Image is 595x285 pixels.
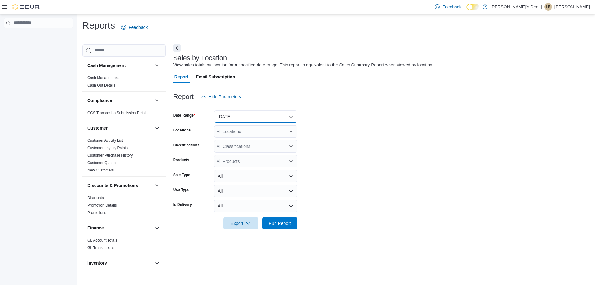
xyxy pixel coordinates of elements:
[87,138,123,143] a: Customer Activity List
[87,245,114,250] span: GL Transactions
[466,4,479,10] input: Dark Mode
[153,124,161,132] button: Customer
[153,224,161,232] button: Finance
[87,62,126,69] h3: Cash Management
[173,143,200,148] label: Classifications
[87,225,152,231] button: Finance
[87,182,152,189] button: Discounts & Promotions
[82,19,115,32] h1: Reports
[87,125,152,131] button: Customer
[214,200,297,212] button: All
[87,97,112,104] h3: Compliance
[87,203,117,207] a: Promotion Details
[173,54,227,62] h3: Sales by Location
[227,217,254,229] span: Export
[82,237,166,254] div: Finance
[173,187,189,192] label: Use Type
[87,83,116,88] span: Cash Out Details
[87,161,116,165] a: Customer Queue
[87,238,117,243] a: GL Account Totals
[209,94,241,100] span: Hide Parameters
[87,195,104,200] span: Discounts
[87,83,116,87] a: Cash Out Details
[87,246,114,250] a: GL Transactions
[119,21,150,33] a: Feedback
[199,91,244,103] button: Hide Parameters
[87,76,119,80] a: Cash Management
[87,145,128,150] span: Customer Loyalty Points
[87,203,117,208] span: Promotion Details
[546,3,551,11] span: LB
[173,93,194,100] h3: Report
[262,217,297,229] button: Run Report
[174,71,188,83] span: Report
[87,125,108,131] h3: Customer
[87,75,119,80] span: Cash Management
[173,172,190,177] label: Sale Type
[491,3,538,11] p: [PERSON_NAME]'s Den
[87,97,152,104] button: Compliance
[554,3,590,11] p: [PERSON_NAME]
[173,202,192,207] label: Is Delivery
[4,29,73,44] nav: Complex example
[541,3,542,11] p: |
[269,220,291,226] span: Run Report
[544,3,552,11] div: Lorraine Bazley
[153,62,161,69] button: Cash Management
[153,97,161,104] button: Compliance
[87,225,104,231] h3: Finance
[214,110,297,123] button: [DATE]
[173,158,189,163] label: Products
[87,110,148,115] span: OCS Transaction Submission Details
[87,260,152,266] button: Inventory
[196,71,235,83] span: Email Subscription
[12,4,40,10] img: Cova
[87,146,128,150] a: Customer Loyalty Points
[87,260,107,266] h3: Inventory
[214,185,297,197] button: All
[173,128,191,133] label: Locations
[223,217,258,229] button: Export
[87,196,104,200] a: Discounts
[173,113,195,118] label: Date Range
[442,4,461,10] span: Feedback
[153,259,161,267] button: Inventory
[87,62,152,69] button: Cash Management
[173,62,434,68] div: View sales totals by location for a specified date range. This report is equivalent to the Sales ...
[87,168,114,173] span: New Customers
[82,137,166,176] div: Customer
[87,211,106,215] a: Promotions
[82,109,166,119] div: Compliance
[129,24,148,30] span: Feedback
[214,170,297,182] button: All
[87,160,116,165] span: Customer Queue
[289,159,293,164] button: Open list of options
[432,1,464,13] a: Feedback
[87,168,114,172] a: New Customers
[82,194,166,219] div: Discounts & Promotions
[289,144,293,149] button: Open list of options
[87,210,106,215] span: Promotions
[289,129,293,134] button: Open list of options
[82,74,166,91] div: Cash Management
[87,182,138,189] h3: Discounts & Promotions
[153,182,161,189] button: Discounts & Promotions
[87,111,148,115] a: OCS Transaction Submission Details
[173,44,181,52] button: Next
[87,153,133,158] a: Customer Purchase History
